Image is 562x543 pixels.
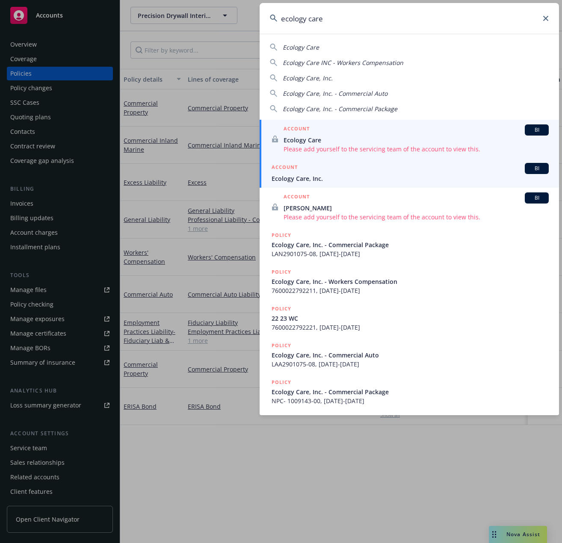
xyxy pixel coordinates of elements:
span: Ecology Care, Inc. - Commercial Package [272,240,549,249]
span: Ecology Care, Inc. - Commercial Package [283,105,397,113]
h5: ACCOUNT [272,163,298,173]
a: POLICY22 23 WC7600022792221, [DATE]-[DATE] [260,300,559,336]
span: [PERSON_NAME] [284,204,549,212]
a: POLICYEcology Care, Inc. - Commercial AutoLAA2901075-08, [DATE]-[DATE] [260,336,559,373]
span: Please add yourself to the servicing team of the account to view this. [284,145,549,153]
input: Search... [260,3,559,34]
span: 7600022792221, [DATE]-[DATE] [272,323,549,332]
span: NPC- 1009143-00, [DATE]-[DATE] [272,396,549,405]
span: 7600022792211, [DATE]-[DATE] [272,286,549,295]
h5: POLICY [272,268,291,276]
span: Ecology Care, Inc. - Commercial Auto [272,351,549,360]
span: BI [528,194,545,202]
h5: ACCOUNT [284,192,310,203]
span: Ecology Care [284,136,549,145]
span: Ecology Care INC - Workers Compensation [283,59,403,67]
h5: POLICY [272,304,291,313]
h5: POLICY [272,378,291,387]
span: Ecology Care, Inc. - Commercial Package [272,387,549,396]
span: Ecology Care [283,43,319,51]
span: Ecology Care, Inc. [283,74,333,82]
a: POLICYEcology Care, Inc. - Commercial PackageLAN2901075-08, [DATE]-[DATE] [260,226,559,263]
span: BI [528,165,545,172]
h5: POLICY [272,341,291,350]
a: ACCOUNTBIEcology Care, Inc. [260,158,559,188]
span: BI [528,126,545,134]
a: POLICYEcology Care, Inc. - Workers Compensation7600022792211, [DATE]-[DATE] [260,263,559,300]
h5: ACCOUNT [284,124,310,135]
span: Ecology Care, Inc. - Commercial Auto [283,89,387,97]
span: Ecology Care, Inc. - Workers Compensation [272,277,549,286]
a: POLICYEcology Care, Inc. - Commercial PackageNPC- 1009143-00, [DATE]-[DATE] [260,373,559,410]
a: ACCOUNTBIEcology CarePlease add yourself to the servicing team of the account to view this. [260,120,559,158]
h5: POLICY [272,231,291,239]
span: LAA2901075-08, [DATE]-[DATE] [272,360,549,369]
span: Please add yourself to the servicing team of the account to view this. [284,212,549,221]
a: ACCOUNTBI[PERSON_NAME]Please add yourself to the servicing team of the account to view this. [260,188,559,226]
span: 22 23 WC [272,314,549,323]
span: LAN2901075-08, [DATE]-[DATE] [272,249,549,258]
span: Ecology Care, Inc. [272,174,549,183]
